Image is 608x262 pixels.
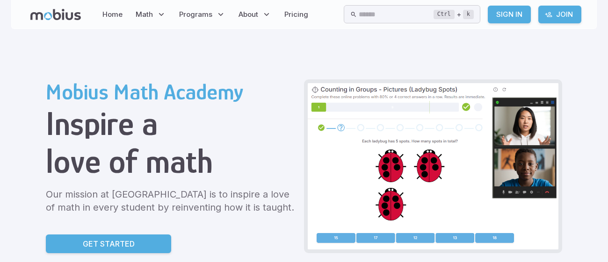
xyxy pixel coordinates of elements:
[46,79,297,105] h2: Mobius Math Academy
[46,188,297,214] p: Our mission at [GEOGRAPHIC_DATA] is to inspire a love of math in every student by reinventing how...
[136,9,153,20] span: Math
[179,9,212,20] span: Programs
[239,9,258,20] span: About
[434,10,455,19] kbd: Ctrl
[488,6,531,23] a: Sign In
[308,83,558,249] img: Grade 2 Class
[282,4,311,25] a: Pricing
[46,142,297,180] h1: love of math
[434,9,474,20] div: +
[46,234,171,253] a: Get Started
[463,10,474,19] kbd: k
[100,4,125,25] a: Home
[538,6,581,23] a: Join
[83,238,135,249] p: Get Started
[46,105,297,142] h1: Inspire a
